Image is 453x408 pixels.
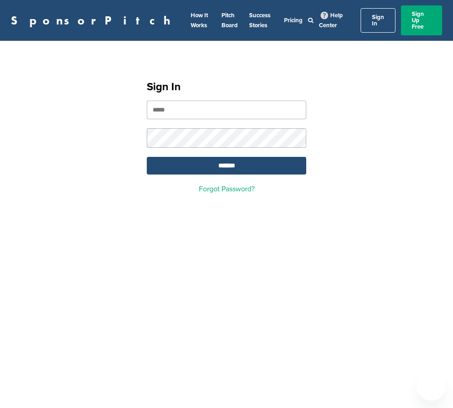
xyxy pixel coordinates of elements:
a: Sign Up Free [401,5,442,35]
a: Forgot Password? [199,185,255,194]
a: Pitch Board [222,12,238,29]
a: Pricing [284,17,303,24]
a: Help Center [319,10,343,31]
a: Success Stories [249,12,270,29]
h1: Sign In [147,79,306,95]
a: How It Works [191,12,208,29]
a: SponsorPitch [11,15,176,26]
iframe: Button to launch messaging window [417,372,446,401]
a: Sign In [361,8,395,33]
